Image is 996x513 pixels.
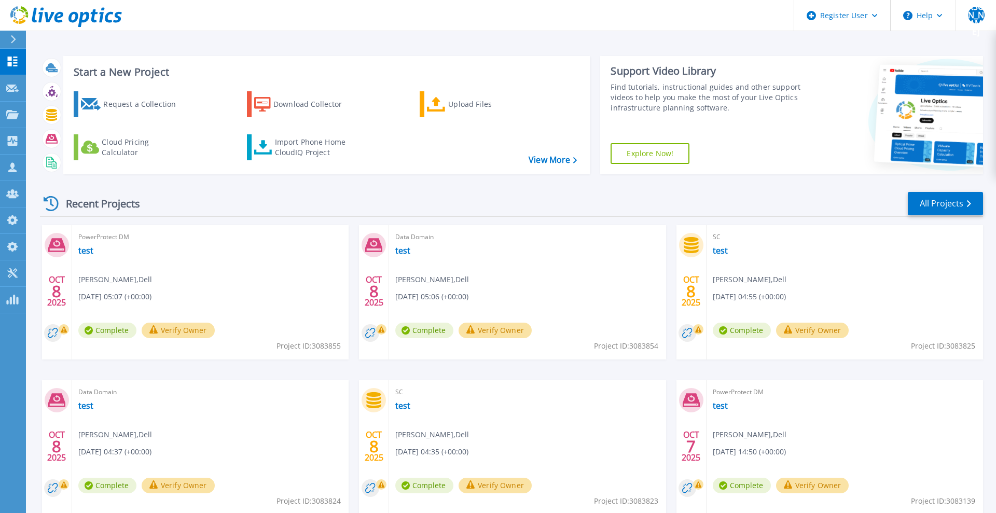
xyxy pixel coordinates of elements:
[78,274,152,285] span: [PERSON_NAME] , Dell
[713,386,977,398] span: PowerProtect DM
[273,94,356,115] div: Download Collector
[102,137,185,158] div: Cloud Pricing Calculator
[776,478,849,493] button: Verify Owner
[369,287,379,296] span: 8
[459,478,532,493] button: Verify Owner
[611,82,806,113] div: Find tutorials, instructional guides and other support videos to help you make the most of your L...
[395,231,659,243] span: Data Domain
[78,323,136,338] span: Complete
[395,386,659,398] span: SC
[594,495,658,507] span: Project ID: 3083823
[611,64,806,78] div: Support Video Library
[74,91,189,117] a: Request a Collection
[713,446,786,457] span: [DATE] 14:50 (+00:00)
[395,446,468,457] span: [DATE] 04:35 (+00:00)
[459,323,532,338] button: Verify Owner
[74,134,189,160] a: Cloud Pricing Calculator
[74,66,577,78] h3: Start a New Project
[52,287,61,296] span: 8
[47,427,66,465] div: OCT 2025
[78,446,151,457] span: [DATE] 04:37 (+00:00)
[681,427,701,465] div: OCT 2025
[395,323,453,338] span: Complete
[713,478,771,493] span: Complete
[686,287,696,296] span: 8
[448,94,531,115] div: Upload Files
[275,137,356,158] div: Import Phone Home CloudIQ Project
[276,340,341,352] span: Project ID: 3083855
[142,478,215,493] button: Verify Owner
[911,340,975,352] span: Project ID: 3083825
[78,478,136,493] span: Complete
[142,323,215,338] button: Verify Owner
[681,272,701,310] div: OCT 2025
[78,386,342,398] span: Data Domain
[713,429,786,440] span: [PERSON_NAME] , Dell
[78,400,93,411] a: test
[395,274,469,285] span: [PERSON_NAME] , Dell
[247,91,363,117] a: Download Collector
[40,191,154,216] div: Recent Projects
[395,291,468,302] span: [DATE] 05:06 (+00:00)
[47,272,66,310] div: OCT 2025
[611,143,689,164] a: Explore Now!
[529,155,577,165] a: View More
[686,442,696,451] span: 7
[908,192,983,215] a: All Projects
[364,272,384,310] div: OCT 2025
[52,442,61,451] span: 8
[713,291,786,302] span: [DATE] 04:55 (+00:00)
[911,495,975,507] span: Project ID: 3083139
[395,478,453,493] span: Complete
[395,429,469,440] span: [PERSON_NAME] , Dell
[713,274,786,285] span: [PERSON_NAME] , Dell
[420,91,535,117] a: Upload Files
[78,231,342,243] span: PowerProtect DM
[78,429,152,440] span: [PERSON_NAME] , Dell
[103,94,186,115] div: Request a Collection
[713,323,771,338] span: Complete
[395,400,410,411] a: test
[713,231,977,243] span: SC
[713,245,728,256] a: test
[713,400,728,411] a: test
[364,427,384,465] div: OCT 2025
[78,245,93,256] a: test
[395,245,410,256] a: test
[276,495,341,507] span: Project ID: 3083824
[78,291,151,302] span: [DATE] 05:07 (+00:00)
[369,442,379,451] span: 8
[594,340,658,352] span: Project ID: 3083854
[776,323,849,338] button: Verify Owner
